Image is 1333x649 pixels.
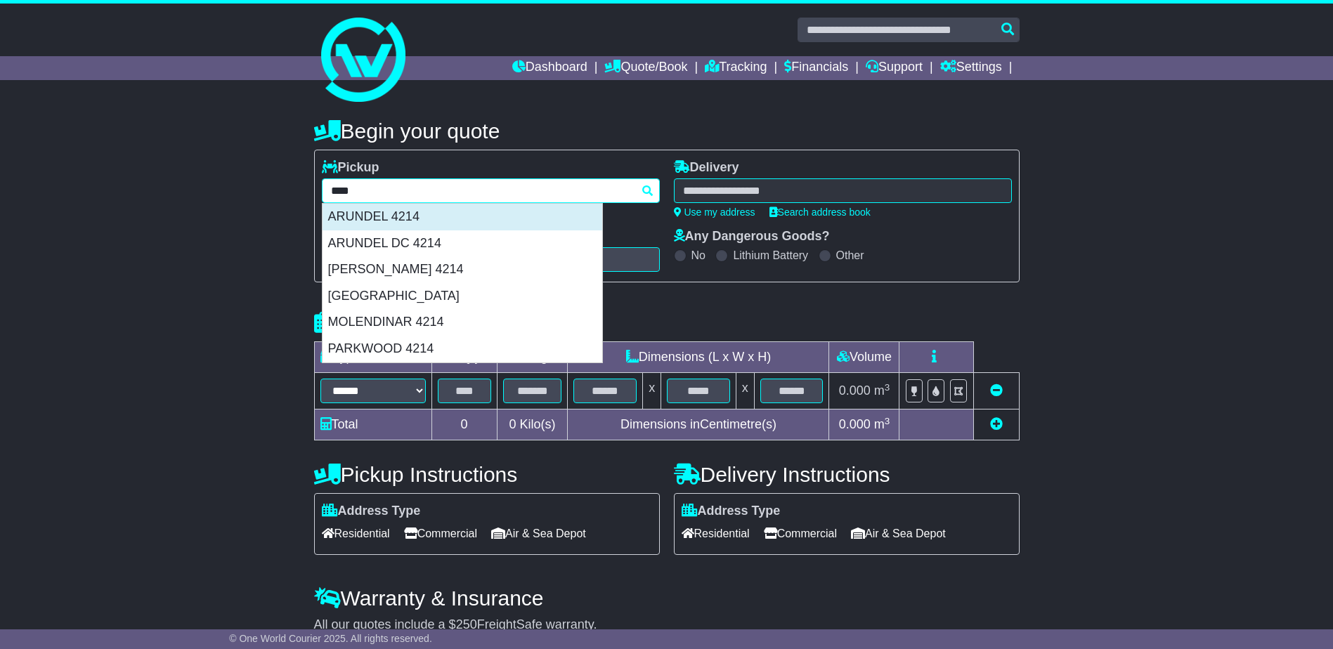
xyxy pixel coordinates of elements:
span: Commercial [404,523,477,544]
div: [PERSON_NAME] 4214 [323,256,602,283]
label: Address Type [322,504,421,519]
h4: Begin your quote [314,119,1020,143]
div: MOLENDINAR 4214 [323,309,602,336]
td: Dimensions (L x W x H) [568,342,829,373]
td: 0 [431,409,497,440]
span: m [874,383,890,398]
label: Pickup [322,160,379,176]
span: 250 [456,617,477,631]
span: Air & Sea Depot [851,523,946,544]
h4: Pickup Instructions [314,463,660,486]
span: Air & Sea Depot [491,523,586,544]
span: 0.000 [839,383,871,398]
a: Use my address [674,206,755,218]
label: Other [836,249,864,262]
td: x [736,373,754,409]
span: Residential [682,523,750,544]
td: Volume [829,342,899,373]
sup: 3 [885,382,890,393]
h4: Package details | [314,311,490,334]
sup: 3 [885,416,890,426]
a: Tracking [705,56,767,80]
label: Address Type [682,504,781,519]
a: Dashboard [512,56,587,80]
typeahead: Please provide city [322,178,660,203]
span: Commercial [764,523,837,544]
h4: Warranty & Insurance [314,586,1020,610]
span: 0.000 [839,417,871,431]
div: ARUNDEL DC 4214 [323,230,602,257]
div: [GEOGRAPHIC_DATA] [323,283,602,310]
a: Financials [784,56,848,80]
span: © One World Courier 2025. All rights reserved. [229,633,432,644]
label: No [691,249,705,262]
a: Remove this item [990,383,1003,398]
a: Support [866,56,923,80]
a: Quote/Book [604,56,687,80]
td: Kilo(s) [497,409,568,440]
td: Type [314,342,431,373]
h4: Delivery Instructions [674,463,1020,486]
a: Add new item [990,417,1003,431]
div: ARUNDEL 4214 [323,204,602,230]
a: Search address book [769,206,871,218]
label: Lithium Battery [733,249,808,262]
td: x [643,373,661,409]
span: Residential [322,523,390,544]
a: Settings [940,56,1002,80]
td: Total [314,409,431,440]
div: All our quotes include a $ FreightSafe warranty. [314,617,1020,633]
label: Delivery [674,160,739,176]
div: PARKWOOD 4214 [323,336,602,362]
label: Any Dangerous Goods? [674,229,830,244]
span: 0 [509,417,516,431]
td: Dimensions in Centimetre(s) [568,409,829,440]
span: m [874,417,890,431]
